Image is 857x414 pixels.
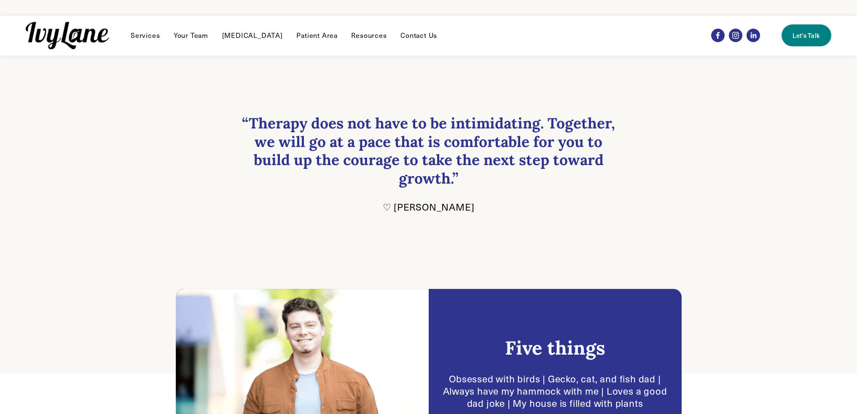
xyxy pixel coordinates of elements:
a: folder dropdown [131,30,160,40]
p: Obsessed with birds | Gecko, cat, and fish dad | Always have my hammock with me | Loves a good da... [441,373,669,409]
a: [MEDICAL_DATA] [222,30,283,40]
a: Contact Us [400,30,437,40]
h3: “Therapy does not have to be intimidating. Together, we will go at a pace that is comfortable for... [239,114,618,187]
a: LinkedIn [747,29,760,42]
a: Your Team [174,30,208,40]
img: Ivy Lane Counseling &mdash; Therapy that works for you [26,22,109,49]
a: Facebook [711,29,725,42]
span: Resources [351,31,387,40]
a: folder dropdown [351,30,387,40]
a: Patient Area [296,30,338,40]
span: Services [131,31,160,40]
a: Instagram [729,29,742,42]
a: Let's Talk [782,24,831,46]
p: ♡ [PERSON_NAME] [239,201,618,213]
h2: Five things [505,336,605,360]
